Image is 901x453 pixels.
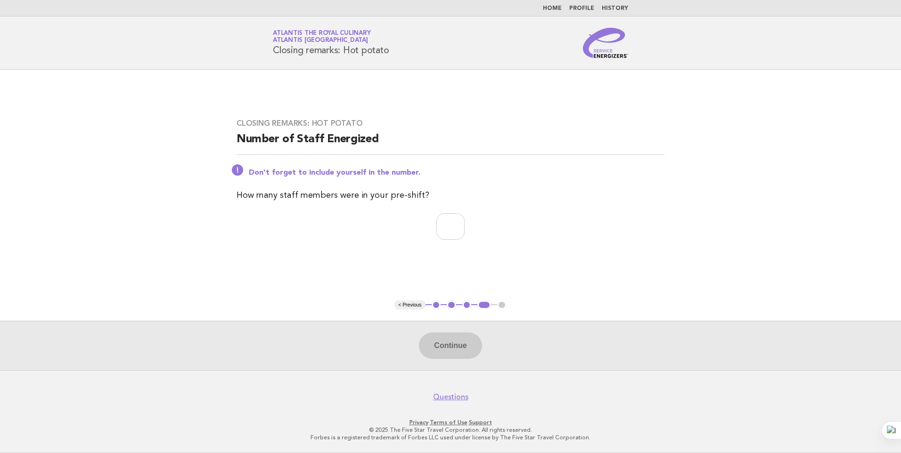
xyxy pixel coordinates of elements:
[410,419,428,426] a: Privacy
[447,300,456,310] button: 2
[543,6,562,11] a: Home
[477,300,491,310] button: 4
[469,419,492,426] a: Support
[237,189,664,202] p: How many staff members were in your pre-shift?
[433,392,468,402] a: Questions
[162,426,739,434] p: © 2025 The Five Star Travel Corporation. All rights reserved.
[273,30,370,43] a: Atlantis the Royal CulinaryAtlantis [GEOGRAPHIC_DATA]
[569,6,594,11] a: Profile
[237,119,664,128] h3: Closing remarks: Hot potato
[162,419,739,426] p: · ·
[237,132,664,155] h2: Number of Staff Energized
[430,419,467,426] a: Terms of Use
[162,434,739,441] p: Forbes is a registered trademark of Forbes LLC used under license by The Five Star Travel Corpora...
[432,300,441,310] button: 1
[462,300,472,310] button: 3
[583,28,628,58] img: Service Energizers
[394,300,425,310] button: < Previous
[602,6,628,11] a: History
[273,38,368,44] span: Atlantis [GEOGRAPHIC_DATA]
[249,168,664,178] p: Don't forget to include yourself in the number.
[273,31,389,55] h1: Closing remarks: Hot potato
